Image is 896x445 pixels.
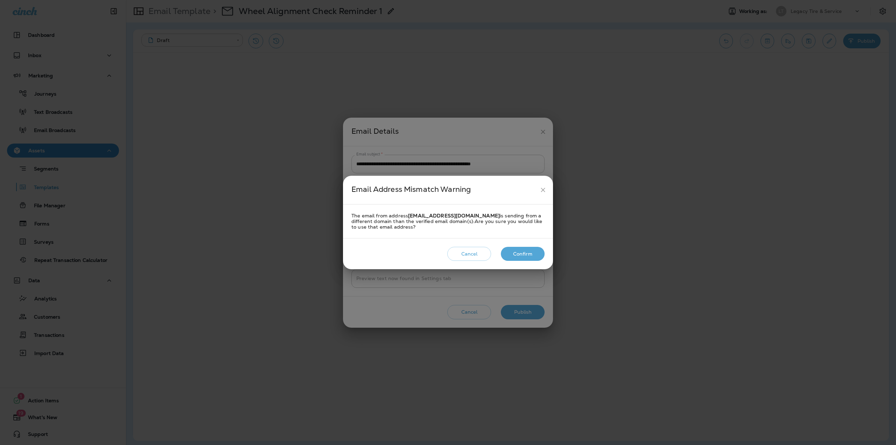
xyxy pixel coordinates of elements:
button: close [537,183,549,196]
div: The email from address is sending from a different domain than the verified email domain(s): Are ... [351,213,545,230]
button: Confirm [501,247,545,261]
button: Cancel [447,247,491,261]
div: Email Address Mismatch Warning [351,183,537,196]
strong: [EMAIL_ADDRESS][DOMAIN_NAME] [408,213,500,219]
